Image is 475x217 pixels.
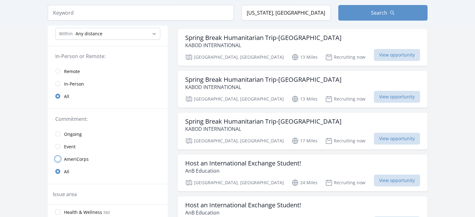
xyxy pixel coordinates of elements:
p: Recruiting now [325,137,365,145]
a: AmeriCorps [48,153,168,165]
h3: Host an International Exchange Student! [185,201,301,209]
p: Recruiting now [325,53,365,61]
p: Recruiting now [325,95,365,103]
span: AmeriCorps [64,156,89,162]
input: Keyword [48,5,234,21]
p: [GEOGRAPHIC_DATA], [GEOGRAPHIC_DATA] [185,95,284,103]
p: Recruiting now [325,179,365,186]
p: [GEOGRAPHIC_DATA], [GEOGRAPHIC_DATA] [185,53,284,61]
a: Event [48,140,168,153]
span: All [64,169,69,175]
select: Search Radius [55,28,160,40]
span: All [64,93,69,100]
legend: Commitment: [55,115,160,123]
span: View opportunity [374,175,420,186]
span: Search [371,9,387,17]
p: KABOD INTERNATIONAL [185,125,342,133]
a: In-Person [48,77,168,90]
legend: Issue area [53,190,77,198]
p: 24 Miles [291,179,318,186]
h3: Spring Break Humanitarian Trip-[GEOGRAPHIC_DATA] [185,118,342,125]
p: KABOD INTERNATIONAL [185,42,342,49]
span: In-Person [64,81,84,87]
span: Ongoing [64,131,82,137]
h3: Spring Break Humanitarian Trip-[GEOGRAPHIC_DATA] [185,34,342,42]
input: Health & Wellness 560 [55,210,60,215]
input: Location [241,5,331,21]
span: View opportunity [374,91,420,103]
legend: In-Person or Remote: [55,52,160,60]
a: Host an International Exchange Student! AnB Education [GEOGRAPHIC_DATA], [GEOGRAPHIC_DATA] 24 Mil... [178,155,428,191]
a: All [48,90,168,102]
span: View opportunity [374,133,420,145]
h3: Host an International Exchange Student! [185,160,301,167]
p: [GEOGRAPHIC_DATA], [GEOGRAPHIC_DATA] [185,137,284,145]
p: 13 Miles [291,53,318,61]
p: KABOD INTERNATIONAL [185,83,342,91]
a: Spring Break Humanitarian Trip-[GEOGRAPHIC_DATA] KABOD INTERNATIONAL [GEOGRAPHIC_DATA], [GEOGRAPH... [178,113,428,150]
h3: Spring Break Humanitarian Trip-[GEOGRAPHIC_DATA] [185,76,342,83]
a: Ongoing [48,128,168,140]
p: AnB Education [185,167,301,175]
p: AnB Education [185,209,301,216]
button: Search [338,5,428,21]
span: 560 [103,210,110,215]
a: Remote [48,65,168,77]
a: All [48,165,168,178]
a: Spring Break Humanitarian Trip-[GEOGRAPHIC_DATA] KABOD INTERNATIONAL [GEOGRAPHIC_DATA], [GEOGRAPH... [178,71,428,108]
span: View opportunity [374,49,420,61]
span: Health & Wellness [64,209,102,215]
span: Event [64,144,76,150]
p: 17 Miles [291,137,318,145]
p: [GEOGRAPHIC_DATA], [GEOGRAPHIC_DATA] [185,179,284,186]
a: Spring Break Humanitarian Trip-[GEOGRAPHIC_DATA] KABOD INTERNATIONAL [GEOGRAPHIC_DATA], [GEOGRAPH... [178,29,428,66]
span: Remote [64,68,80,75]
p: 13 Miles [291,95,318,103]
